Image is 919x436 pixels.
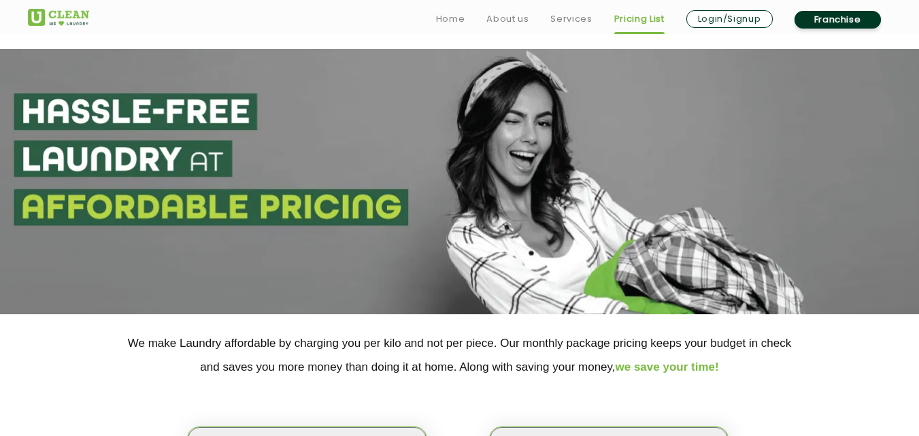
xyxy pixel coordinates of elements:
[436,11,465,27] a: Home
[550,11,592,27] a: Services
[486,11,529,27] a: About us
[614,11,665,27] a: Pricing List
[795,11,881,29] a: Franchise
[28,9,89,26] img: UClean Laundry and Dry Cleaning
[616,360,719,373] span: we save your time!
[28,331,892,379] p: We make Laundry affordable by charging you per kilo and not per piece. Our monthly package pricin...
[686,10,773,28] a: Login/Signup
